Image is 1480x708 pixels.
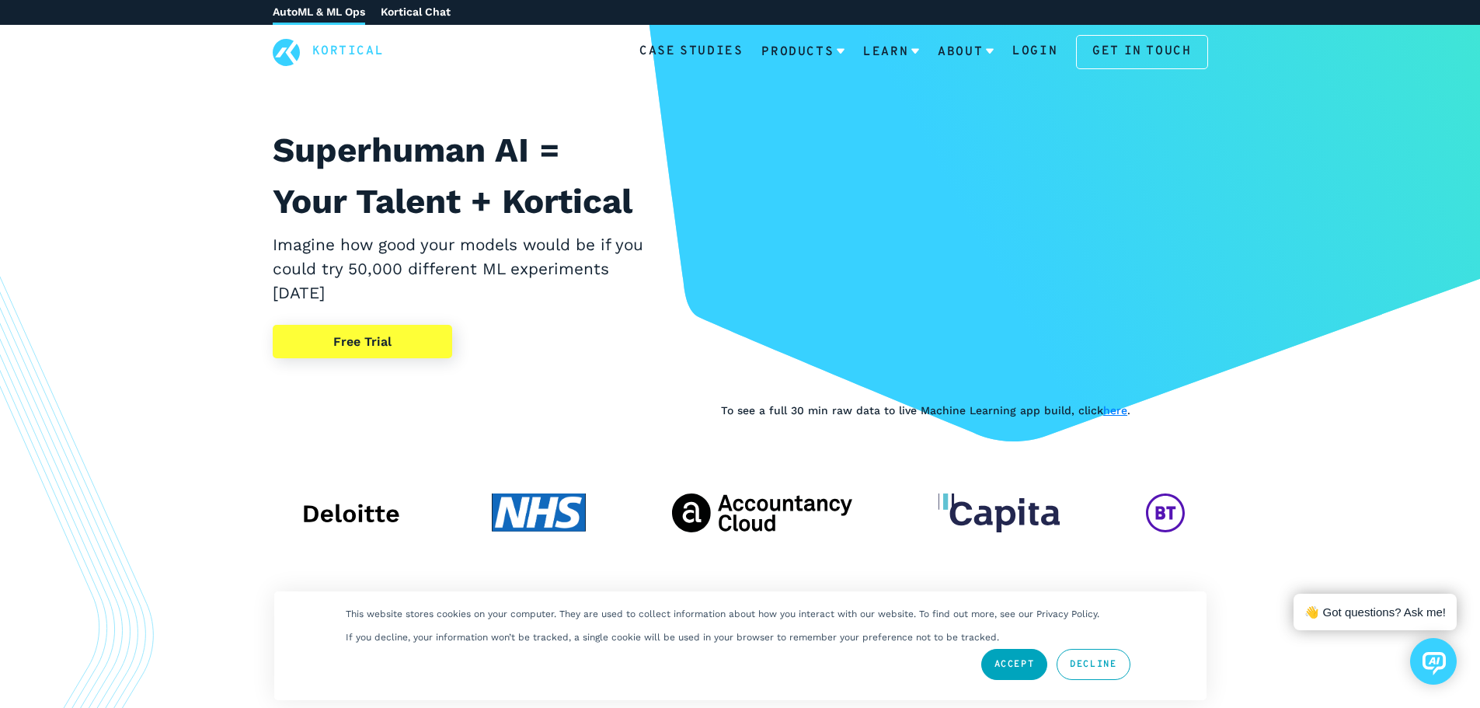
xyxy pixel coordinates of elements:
[981,649,1048,680] a: Accept
[1057,649,1130,680] a: Decline
[346,609,1099,619] p: This website stores cookies on your computer. They are used to collect information about how you ...
[938,494,1060,532] img: Capita client logo
[1103,404,1127,417] a: here
[761,32,844,72] a: Products
[1012,42,1057,62] a: Login
[346,632,999,643] p: If you decline, your information won’t be tracked, a single cookie will be used in your browser t...
[721,124,1207,398] iframe: YouTube video player
[492,494,587,532] img: NHS client logo
[1146,494,1185,532] img: BT Global Services client logo
[639,42,743,62] a: Case Studies
[273,124,647,227] h1: Superhuman AI = Your Talent + Kortical
[273,325,452,359] a: Free Trial
[1076,35,1207,69] a: Get in touch
[273,233,647,306] h2: Imagine how good your models would be if you could try 50,000 different ML experiments [DATE]
[296,494,406,532] img: Deloitte client logo
[312,42,385,62] a: Kortical
[672,494,853,532] img: The Accountancy Cloud client logo
[721,402,1207,419] p: To see a full 30 min raw data to live Machine Learning app build, click .
[863,32,919,72] a: Learn
[938,32,994,72] a: About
